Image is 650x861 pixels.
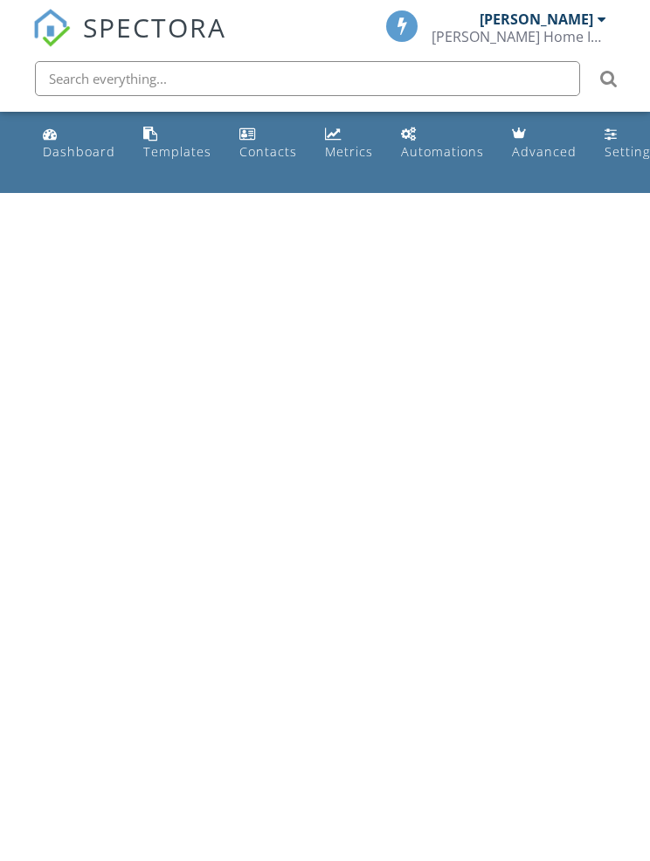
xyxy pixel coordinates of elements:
[325,143,373,160] div: Metrics
[318,119,380,169] a: Metrics
[394,119,491,169] a: Automations (Basic)
[35,61,580,96] input: Search everything...
[401,143,484,160] div: Automations
[432,28,606,45] div: Jason Home Inspection
[239,143,297,160] div: Contacts
[512,143,577,160] div: Advanced
[505,119,584,169] a: Advanced
[136,119,218,169] a: Templates
[36,119,122,169] a: Dashboard
[32,24,226,60] a: SPECTORA
[83,9,226,45] span: SPECTORA
[480,10,593,28] div: [PERSON_NAME]
[43,143,115,160] div: Dashboard
[232,119,304,169] a: Contacts
[143,143,211,160] div: Templates
[32,9,71,47] img: The Best Home Inspection Software - Spectora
